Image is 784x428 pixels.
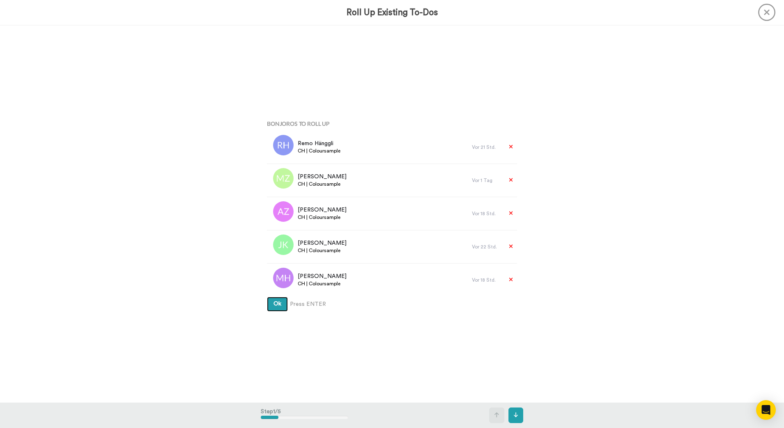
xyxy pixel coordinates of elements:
span: CH | Coloursample [298,148,340,154]
span: CH | Coloursample [298,214,346,221]
img: rh.png [273,135,294,155]
span: CH | Coloursample [298,247,346,254]
span: CH | Coloursample [298,181,346,187]
span: [PERSON_NAME] [298,272,346,280]
div: Vor 22 Std. [472,244,501,250]
span: Press ENTER [290,300,326,308]
h3: Roll Up Existing To-Dos [346,8,438,17]
span: Remo Hänggli [298,139,340,148]
div: Vor 21 Std. [472,144,501,150]
div: Open Intercom Messenger [756,400,776,420]
img: az.png [273,201,294,222]
div: Vor 1 Tag [472,177,501,184]
div: Vor 18 Std. [472,277,501,283]
span: [PERSON_NAME] [298,173,346,181]
span: Ok [273,301,281,307]
div: Vor 18 Std. [472,210,501,217]
img: mz.png [273,168,294,189]
img: mh.png [273,268,294,288]
h4: Bonjoros To Roll Up [267,121,517,127]
span: [PERSON_NAME] [298,206,346,214]
span: CH | Coloursample [298,280,346,287]
div: Step 1 / 5 [261,403,348,427]
span: [PERSON_NAME] [298,239,346,247]
img: jk.png [273,234,294,255]
button: Ok [267,297,288,312]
